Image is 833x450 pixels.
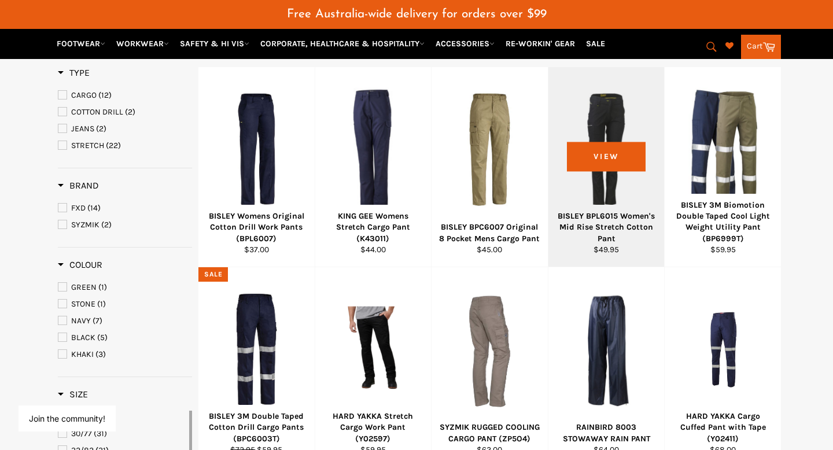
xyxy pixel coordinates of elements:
[58,89,192,102] a: CARGO
[71,316,91,326] span: NAVY
[431,34,499,54] a: ACCESSORIES
[672,200,774,244] div: BISLEY 3M Biomotion Double Taped Cool Light Weight Utility Pant (BP6999T)
[206,411,308,444] div: BISLEY 3M Double Taped Cotton Drill Cargo Pants (BPC6003T)
[71,282,97,292] span: GREEN
[97,299,106,309] span: (1)
[52,34,110,54] a: FOOTWEAR
[501,34,580,54] a: RE-WORKIN' GEAR
[581,34,610,54] a: SALE
[98,90,112,100] span: (12)
[71,333,95,342] span: BLACK
[672,411,774,444] div: HARD YAKKA Cargo Cuffed Pant with Tape (Y02411)
[58,331,192,344] a: BLACK
[198,67,315,267] a: BISLEY Womens Original Cotton Drill Work Pants (BPL6007)BISLEY Womens Original Cotton Drill Work ...
[98,282,107,292] span: (1)
[93,316,102,326] span: (7)
[87,203,101,213] span: (14)
[94,429,107,438] span: (31)
[71,203,86,213] span: FXD
[315,67,432,267] a: KING GEE Womens Stretch Cargo Pant (K43011)KING GEE Womens Stretch Cargo Pant (K43011)$44.00
[71,124,94,134] span: JEANS
[58,67,90,79] h3: Type
[256,34,429,54] a: CORPORATE, HEALTHCARE & HOSPITALITY
[71,299,95,309] span: STONE
[58,411,187,423] a: 28/72
[322,211,424,244] div: KING GEE Womens Stretch Cargo Pant (K43011)
[71,349,94,359] span: KHAKI
[71,429,92,438] span: 30/77
[555,211,657,244] div: BISLEY BPL6015 Women's Mid Rise Stretch Cotton Pant
[58,180,99,191] h3: Brand
[58,139,192,152] a: STRETCH
[548,67,665,267] a: BISLEY BPL6015 Women's Mid Rise Stretch Cotton PantBISLEY BPL6015 Women's Mid Rise Stretch Cotton...
[206,211,308,244] div: BISLEY Womens Original Cotton Drill Work Pants (BPL6007)
[439,422,541,444] div: SYZMIK RUGGED COOLING CARGO PANT (ZP5O4)
[58,281,192,294] a: GREEN
[175,34,254,54] a: SAFETY & HI VIS
[58,298,192,311] a: STONE
[58,219,192,231] a: SYZMIK
[58,259,102,270] span: Colour
[58,348,192,361] a: KHAKI
[58,315,192,327] a: NAVY
[58,389,88,400] h3: Size
[125,107,135,117] span: (2)
[58,427,187,440] a: 30/77
[71,90,97,100] span: CARGO
[101,220,112,230] span: (2)
[112,34,174,54] a: WORKWEAR
[322,411,424,444] div: HARD YAKKA Stretch Cargo Work Pant (Y02597)
[71,220,99,230] span: SYZMIK
[58,123,192,135] a: JEANS
[555,422,657,444] div: RAINBIRD 8003 STOWAWAY RAIN PANT
[71,141,104,150] span: STRETCH
[96,124,106,134] span: (2)
[664,67,781,267] a: BISLEY 3M Biomotion Double Taped Cool Light Weight Utility Pant (BP6999T)BISLEY 3M Biomotion Doub...
[431,67,548,267] a: BISLEY BPC6007 Original 8 Pocket Mens Cargo PantBISLEY BPC6007 Original 8 Pocket Mens Cargo Pant$...
[58,202,192,215] a: FXD
[95,349,106,359] span: (3)
[741,35,781,59] a: Cart
[58,106,192,119] a: COTTON DRILL
[71,107,123,117] span: COTTON DRILL
[106,141,121,150] span: (22)
[439,222,541,244] div: BISLEY BPC6007 Original 8 Pocket Mens Cargo Pant
[58,389,88,400] span: Size
[29,414,105,423] button: Join the community!
[58,259,102,271] h3: Colour
[287,8,547,20] span: Free Australia-wide delivery for orders over $99
[58,180,99,191] span: Brand
[97,333,108,342] span: (5)
[58,67,90,78] span: Type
